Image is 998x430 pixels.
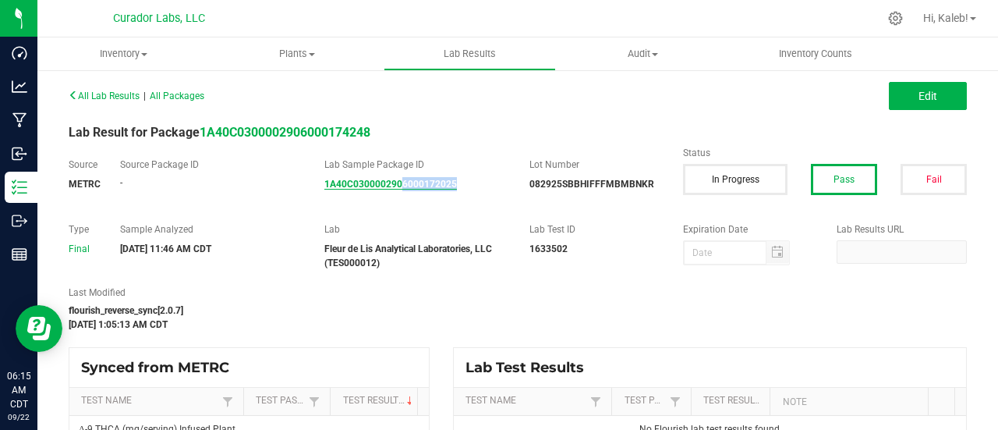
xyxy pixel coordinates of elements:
[758,47,873,61] span: Inventory Counts
[69,158,97,172] label: Source
[7,411,30,423] p: 09/22
[211,37,384,70] a: Plants
[256,395,305,407] a: Test PassedSortable
[683,222,813,236] label: Expiration Date
[12,146,27,162] inline-svg: Inbound
[69,242,97,256] div: Final
[384,37,557,70] a: Lab Results
[12,247,27,262] inline-svg: Reports
[12,179,27,195] inline-svg: Inventory
[625,395,666,407] a: Test PassedSortable
[37,37,211,70] a: Inventory
[529,158,660,172] label: Lot Number
[811,164,877,195] button: Pass
[901,164,967,195] button: Fail
[404,395,416,407] span: Sortable
[143,91,146,101] span: |
[69,222,97,236] label: Type
[69,319,168,330] strong: [DATE] 1:05:13 AM CDT
[556,37,729,70] a: Audit
[837,222,967,236] label: Lab Results URL
[324,158,506,172] label: Lab Sample Package ID
[12,45,27,61] inline-svg: Dashboard
[211,47,383,61] span: Plants
[37,47,211,61] span: Inventory
[529,179,654,190] strong: 082925SBBHIFFFMBMBNKR
[770,388,928,416] th: Note
[529,222,660,236] label: Lab Test ID
[324,179,457,190] a: 1A40C0300002906000172025
[529,243,568,254] strong: 1633502
[120,243,211,254] strong: [DATE] 11:46 AM CDT
[886,11,905,26] div: Manage settings
[586,392,605,411] a: Filter
[889,82,967,110] button: Edit
[923,12,968,24] span: Hi, Kaleb!
[69,125,370,140] span: Lab Result for Package
[120,222,302,236] label: Sample Analyzed
[69,179,101,190] strong: METRC
[12,79,27,94] inline-svg: Analytics
[423,47,517,61] span: Lab Results
[343,395,412,407] a: Test ResultSortable
[200,125,370,140] a: 1A40C0300002906000174248
[16,305,62,352] iframe: Resource center
[683,146,967,160] label: Status
[729,37,902,70] a: Inventory Counts
[81,395,218,407] a: Test NameSortable
[465,395,586,407] a: Test NameSortable
[918,90,937,102] span: Edit
[12,213,27,229] inline-svg: Outbound
[7,369,30,411] p: 06:15 AM CDT
[324,243,492,268] strong: Fleur de Lis Analytical Laboratories, LLC (TES000012)
[683,164,787,195] button: In Progress
[666,392,685,411] a: Filter
[465,359,596,376] span: Lab Test Results
[69,91,140,101] span: All Lab Results
[324,222,506,236] label: Lab
[120,177,122,188] span: -
[703,395,764,407] a: Test ResultSortable
[113,12,205,25] span: Curador Labs, LLC
[557,47,728,61] span: Audit
[69,286,660,300] label: Last Modified
[12,112,27,128] inline-svg: Manufacturing
[69,305,183,316] strong: flourish_reverse_sync[2.0.7]
[305,392,324,411] a: Filter
[81,359,241,376] span: Synced from METRC
[150,91,204,101] span: All Packages
[120,158,302,172] label: Source Package ID
[218,392,237,411] a: Filter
